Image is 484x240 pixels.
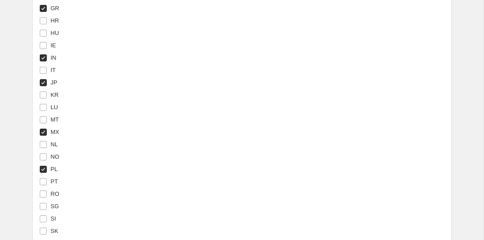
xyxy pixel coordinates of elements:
span: NL [51,141,58,148]
span: NO [51,153,60,160]
span: HR [51,17,59,24]
span: LU [51,104,58,110]
span: PT [51,178,58,185]
span: HU [51,30,59,36]
span: MX [51,129,60,135]
span: PL [51,166,58,172]
span: SK [51,228,58,234]
span: RO [51,190,60,197]
span: IE [51,42,56,49]
span: KR [51,91,59,98]
span: IN [51,54,57,61]
span: MT [51,116,59,123]
span: SI [51,215,56,222]
span: IT [51,67,56,73]
span: GR [51,5,60,11]
span: SG [51,203,59,210]
span: JP [51,79,57,86]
